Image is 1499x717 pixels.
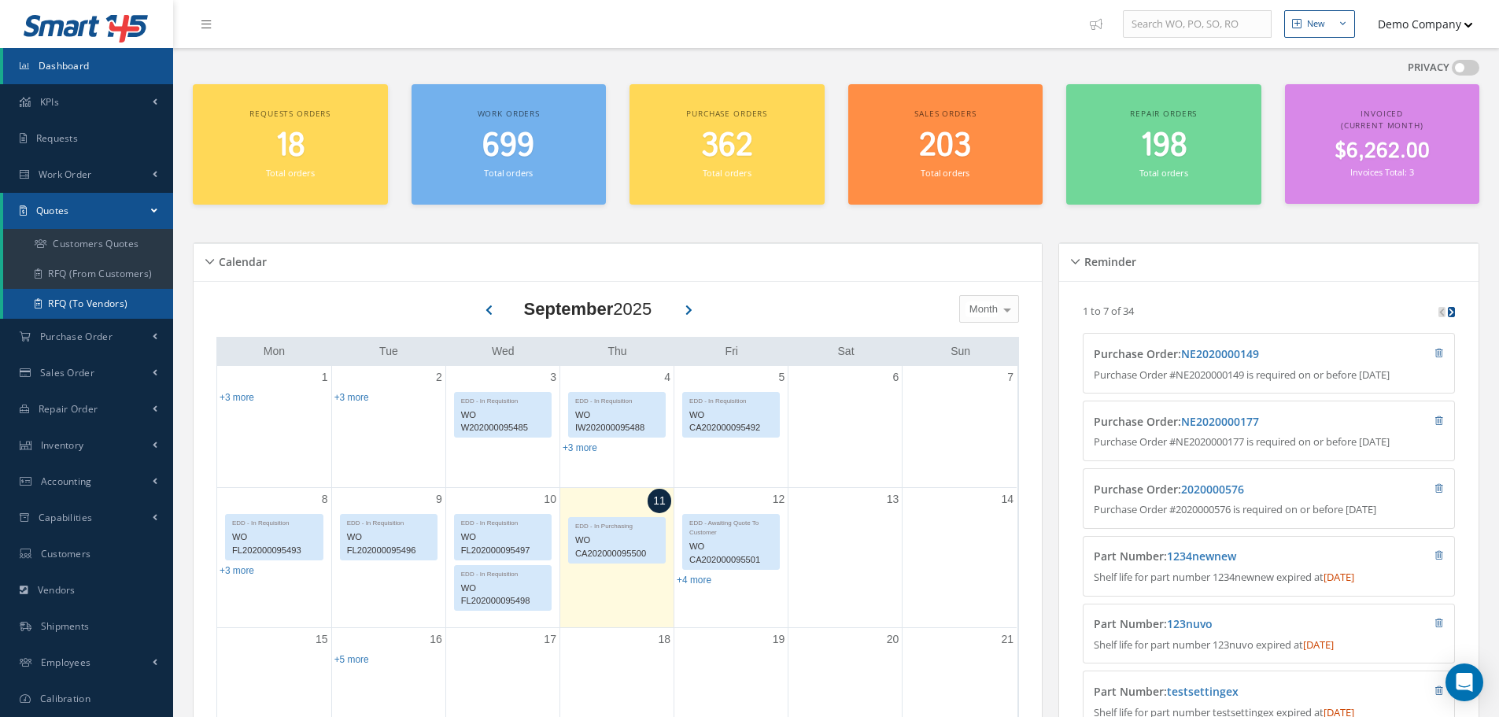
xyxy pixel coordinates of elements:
[1178,346,1259,361] span: :
[1094,638,1444,653] p: Shelf life for part number 123nuvo expired at
[569,406,665,438] div: WO IW202000095488
[426,628,445,651] a: September 16, 2025
[903,487,1017,628] td: September 14, 2025
[661,366,674,389] a: September 4, 2025
[1178,414,1259,429] span: :
[1164,549,1236,564] span: :
[1307,17,1325,31] div: New
[36,131,78,145] span: Requests
[569,393,665,406] div: EDD - In Requisition
[541,628,559,651] a: September 17, 2025
[334,392,369,403] a: Show 3 more events
[569,518,665,531] div: EDD - In Purchasing
[376,342,401,361] a: Tuesday
[835,342,858,361] a: Saturday
[455,406,551,438] div: WO W202000095485
[1094,416,1351,429] h4: Purchase Order
[39,511,93,524] span: Capabilities
[226,528,323,560] div: WO FL202000095493
[220,392,254,403] a: Show 3 more events
[1335,136,1430,167] span: $6,262.00
[331,487,445,628] td: September 9, 2025
[569,531,665,563] div: WO CA202000095500
[1181,482,1244,497] a: 2020000576
[788,366,903,488] td: September 6, 2025
[478,108,540,119] span: Work orders
[455,528,551,560] div: WO FL202000095497
[275,124,305,168] span: 18
[683,515,779,538] div: EDD - Awaiting Quote To Customer
[1140,124,1187,168] span: 198
[1066,84,1261,205] a: Repair orders 198 Total orders
[249,108,330,119] span: Requests orders
[890,366,903,389] a: September 6, 2025
[41,438,84,452] span: Inventory
[36,204,69,217] span: Quotes
[1139,167,1188,179] small: Total orders
[3,48,173,84] a: Dashboard
[445,487,559,628] td: September 10, 2025
[630,84,825,205] a: Purchase orders 362 Total orders
[703,167,751,179] small: Total orders
[334,654,369,665] a: Show 5 more events
[770,628,788,651] a: September 19, 2025
[445,366,559,488] td: September 3, 2025
[3,229,173,259] a: Customers Quotes
[1130,108,1197,119] span: Repair orders
[455,579,551,611] div: WO FL202000095498
[921,167,969,179] small: Total orders
[1285,84,1480,204] a: Invoiced (Current Month) $6,262.00 Invoices Total: 3
[1080,250,1136,269] h5: Reminder
[1164,616,1213,631] span: :
[547,366,559,389] a: September 3, 2025
[1164,684,1239,699] span: :
[998,488,1017,511] a: September 14, 2025
[903,366,1017,488] td: September 7, 2025
[1284,10,1355,38] button: New
[541,488,559,511] a: September 10, 2025
[319,366,331,389] a: September 1, 2025
[775,366,788,389] a: September 5, 2025
[1167,684,1239,699] a: testsettingex
[319,488,331,511] a: September 8, 2025
[1361,108,1403,119] span: Invoiced
[482,124,534,168] span: 699
[40,692,90,705] span: Calibration
[1094,502,1444,518] p: Purchase Order #2020000576 is required on or before [DATE]
[341,515,437,528] div: EDD - In Requisition
[683,393,779,406] div: EDD - In Requisition
[683,538,779,569] div: WO CA202000095501
[563,442,597,453] a: Show 3 more events
[260,342,288,361] a: Monday
[1094,368,1444,383] p: Purchase Order #NE2020000149 is required on or before [DATE]
[40,366,94,379] span: Sales Order
[648,489,671,513] a: September 11, 2025
[1083,304,1134,318] p: 1 to 7 of 34
[947,342,973,361] a: Sunday
[677,575,711,586] a: Show 4 more events
[266,167,315,179] small: Total orders
[701,124,753,168] span: 362
[559,366,674,488] td: September 4, 2025
[1167,616,1213,631] a: 123nuvo
[686,108,767,119] span: Purchase orders
[1094,348,1351,361] h4: Purchase Order
[433,366,445,389] a: September 2, 2025
[1004,366,1017,389] a: September 7, 2025
[41,656,91,669] span: Employees
[3,259,173,289] a: RFQ (From Customers)
[489,342,518,361] a: Wednesday
[41,619,90,633] span: Shipments
[433,488,445,511] a: September 9, 2025
[604,342,630,361] a: Thursday
[655,628,674,651] a: September 18, 2025
[998,628,1017,651] a: September 21, 2025
[1178,482,1244,497] span: :
[226,515,323,528] div: EDD - In Requisition
[1167,549,1236,564] a: 1234newnew
[770,488,788,511] a: September 12, 2025
[312,628,331,651] a: September 15, 2025
[41,547,91,560] span: Customers
[38,583,76,597] span: Vendors
[1094,550,1351,564] h4: Part Number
